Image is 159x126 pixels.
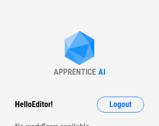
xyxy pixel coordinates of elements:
[97,97,144,113] button: Logout
[109,101,132,109] span: Logout
[98,67,105,77] div: AI
[60,31,99,67] img: Apprentice AI
[15,97,53,113] div: Hello Editor !
[54,67,96,77] div: APPRENTICE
